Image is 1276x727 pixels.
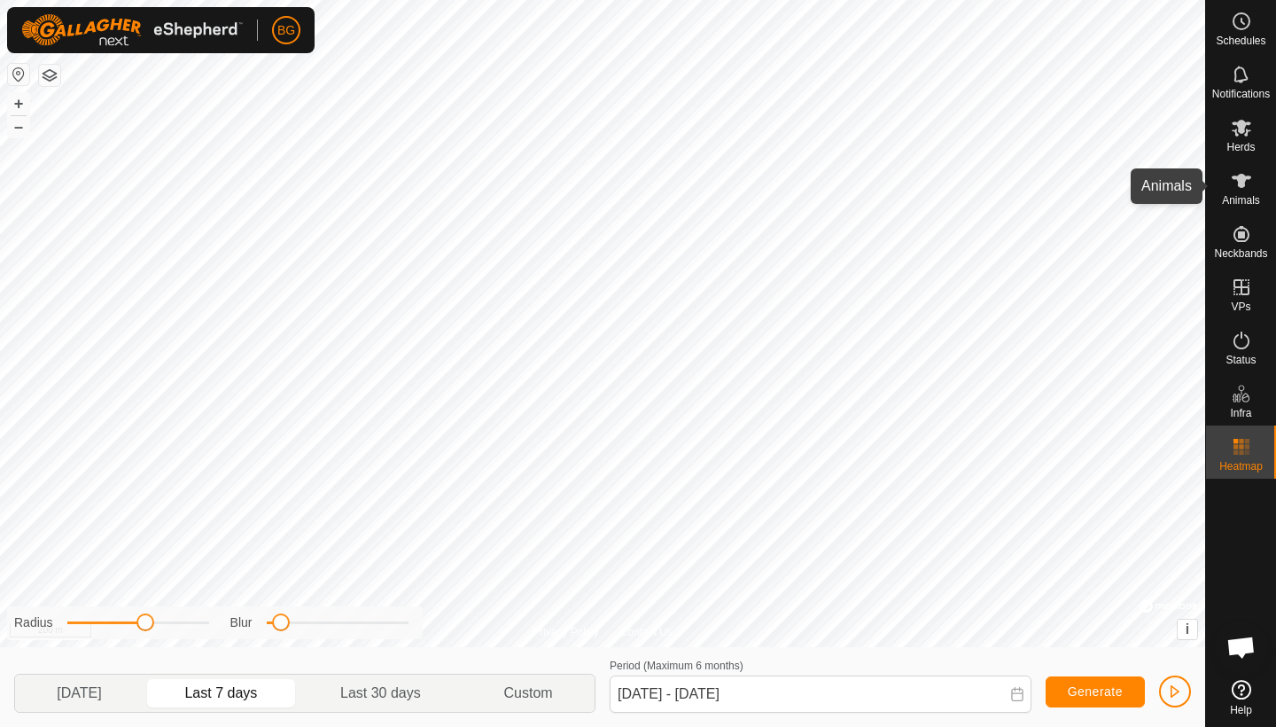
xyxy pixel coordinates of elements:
span: Infra [1230,408,1251,418]
button: Generate [1046,676,1145,707]
span: [DATE] [57,683,101,704]
span: Neckbands [1214,248,1267,259]
span: Herds [1226,142,1255,152]
button: Map Layers [39,65,60,86]
span: Generate [1068,684,1123,699]
img: Gallagher Logo [21,14,243,46]
span: Schedules [1216,35,1265,46]
button: Reset Map [8,64,29,85]
span: Heatmap [1219,461,1263,472]
div: Open chat [1215,621,1268,674]
label: Radius [14,614,53,632]
span: VPs [1231,301,1250,312]
span: Last 30 days [340,683,421,704]
button: + [8,93,29,114]
span: Animals [1222,195,1260,206]
span: Custom [504,683,553,704]
span: Help [1230,705,1252,715]
span: i [1186,621,1189,637]
span: Notifications [1212,89,1270,99]
span: Status [1225,355,1256,365]
label: Period (Maximum 6 months) [610,660,743,672]
a: Privacy Policy [533,624,599,640]
span: BG [277,21,295,40]
a: Contact Us [620,624,673,640]
a: Help [1206,673,1276,723]
span: Last 7 days [184,683,257,704]
button: i [1178,620,1197,639]
label: Blur [230,614,253,632]
button: – [8,116,29,137]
